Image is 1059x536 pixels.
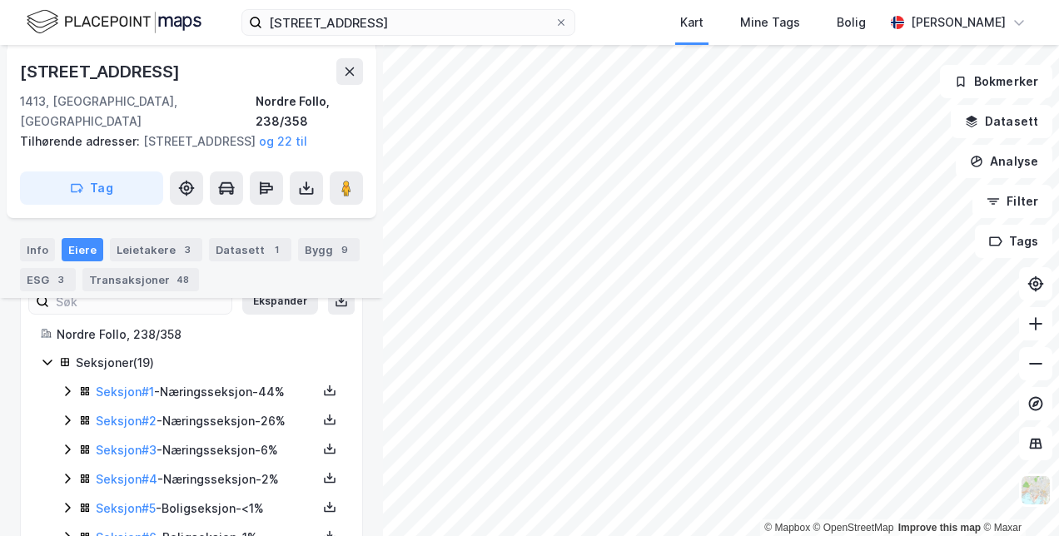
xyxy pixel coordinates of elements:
input: Søk [49,289,231,314]
div: 1 [268,241,285,258]
button: Bokmerker [940,65,1052,98]
a: OpenStreetMap [813,522,894,534]
a: Seksjon#3 [96,443,157,457]
div: - Næringsseksjon - 26% [96,411,317,431]
a: Seksjon#4 [96,472,157,486]
button: Tag [20,171,163,205]
div: Seksjoner ( 19 ) [76,353,342,373]
div: 48 [173,271,192,288]
div: 3 [179,241,196,258]
a: Improve this map [898,522,981,534]
a: Seksjon#5 [96,501,156,515]
div: Nordre Follo, 238/358 [256,92,363,132]
div: Transaksjoner [82,268,199,291]
div: ESG [20,268,76,291]
div: Eiere [62,238,103,261]
button: Ekspander [242,288,318,315]
img: logo.f888ab2527a4732fd821a326f86c7f29.svg [27,7,201,37]
div: - Næringsseksjon - 44% [96,382,317,402]
div: Bygg [298,238,360,261]
div: [PERSON_NAME] [911,12,1006,32]
div: Leietakere [110,238,202,261]
button: Filter [972,185,1052,218]
div: - Næringsseksjon - 6% [96,440,317,460]
button: Datasett [951,105,1052,138]
div: - Næringsseksjon - 2% [96,469,317,489]
div: Datasett [209,238,291,261]
div: Kart [680,12,704,32]
div: Bolig [837,12,866,32]
div: 1413, [GEOGRAPHIC_DATA], [GEOGRAPHIC_DATA] [20,92,256,132]
div: [STREET_ADDRESS] [20,132,350,151]
span: Tilhørende adresser: [20,134,143,148]
div: - Boligseksjon - <1% [96,499,317,519]
div: Info [20,238,55,261]
div: 3 [52,271,69,288]
iframe: Chat Widget [976,456,1059,536]
button: Analyse [956,145,1052,178]
input: Søk på adresse, matrikkel, gårdeiere, leietakere eller personer [262,10,554,35]
button: Tags [975,225,1052,258]
div: Nordre Follo, 238/358 [57,325,342,345]
div: [STREET_ADDRESS] [20,58,183,85]
div: 9 [336,241,353,258]
a: Seksjon#1 [96,385,154,399]
a: Mapbox [764,522,810,534]
div: Mine Tags [740,12,800,32]
a: Seksjon#2 [96,414,157,428]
